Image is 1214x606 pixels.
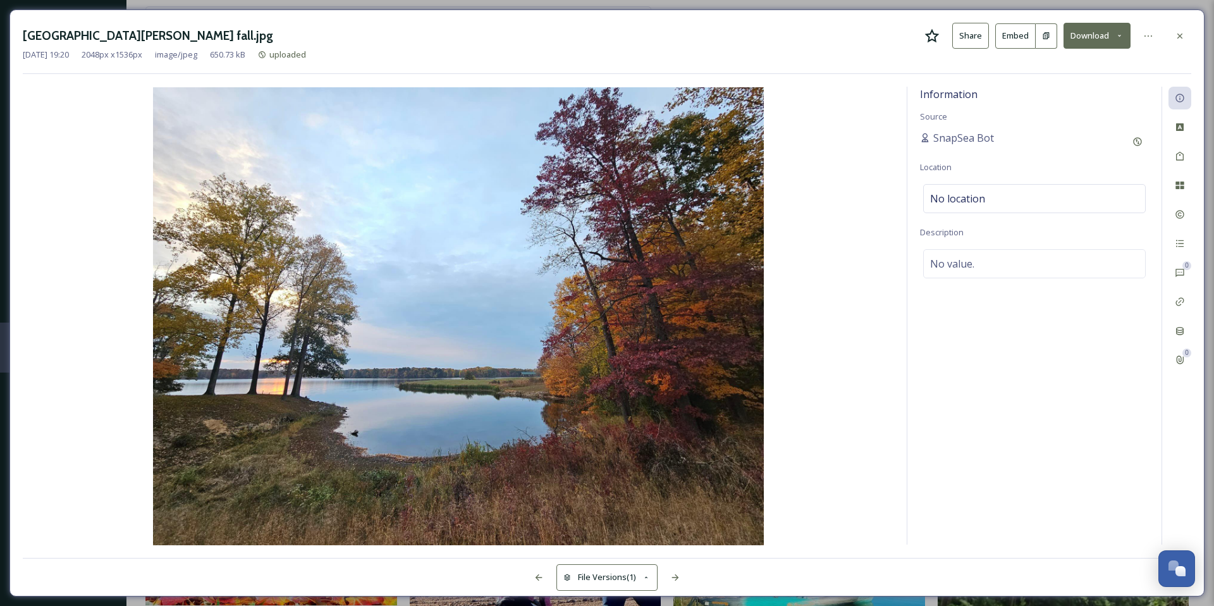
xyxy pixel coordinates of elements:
[995,23,1036,49] button: Embed
[920,161,952,173] span: Location
[952,23,989,49] button: Share
[930,256,974,271] span: No value.
[556,564,658,590] button: File Versions(1)
[269,49,306,60] span: uploaded
[930,191,985,206] span: No location
[1064,23,1131,49] button: Download
[210,49,245,61] span: 650.73 kB
[23,27,273,45] h3: [GEOGRAPHIC_DATA][PERSON_NAME] fall.jpg
[920,111,947,122] span: Source
[1158,550,1195,587] button: Open Chat
[920,226,964,238] span: Description
[1182,261,1191,270] div: 0
[1182,349,1191,357] div: 0
[933,130,994,145] span: SnapSea Bot
[920,87,978,101] span: Information
[155,49,197,61] span: image/jpeg
[23,49,69,61] span: [DATE] 19:20
[23,87,894,545] img: 1TFGwLaMGWp22-Dg9yx8buruhXlDRWlFL.jpg
[82,49,142,61] span: 2048 px x 1536 px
